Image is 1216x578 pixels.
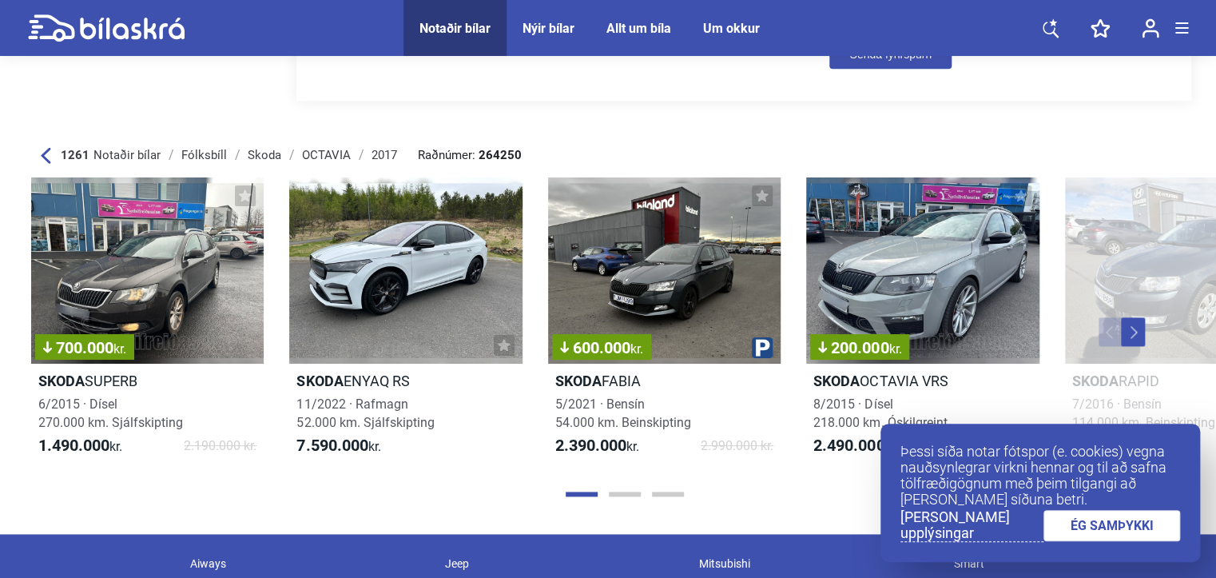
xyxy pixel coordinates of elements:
[1072,373,1119,389] b: Skoda
[701,436,773,456] span: 2.990.000 kr.
[566,492,598,496] button: Page 1
[184,436,256,456] span: 2.190.000 kr.
[248,149,281,161] div: Skoda
[61,148,89,162] b: 1261
[818,340,901,356] span: 200.000
[437,550,691,577] div: Jeep
[806,372,1039,390] h2: OCTAVIA VRS
[38,373,85,389] b: Skoda
[38,436,122,456] span: kr.
[555,373,602,389] b: Skoda
[31,177,264,470] a: 700.000kr.SkodaSUPERB6/2015 · Dísel270.000 km. Sjálfskipting1.490.000kr.2.190.000 kr.
[523,21,574,36] a: Nýir bílar
[900,509,1043,542] a: [PERSON_NAME] upplýsingar
[946,550,1200,577] div: Smart
[548,177,781,470] a: 600.000kr.SkodaFABIA5/2021 · Bensín54.000 km. Beinskipting2.390.000kr.2.990.000 kr.
[1142,18,1159,38] img: user-login.svg
[1072,397,1215,430] span: 7/2016 · Bensín 114.000 km. Beinskipting
[296,436,380,456] span: kr.
[609,492,641,496] button: Page 2
[813,373,860,389] b: Skoda
[813,436,897,456] span: kr.
[93,148,161,162] span: Notaðir bílar
[296,373,343,389] b: Skoda
[555,397,691,430] span: 5/2021 · Bensín 54.000 km. Beinskipting
[555,436,639,456] span: kr.
[606,21,671,36] a: Allt um bíla
[372,149,397,161] div: 2017
[548,372,781,390] h2: FABIA
[813,436,884,455] b: 2.490.000
[1121,317,1145,346] button: Next
[43,340,126,356] span: 700.000
[289,372,522,390] h2: ENYAQ RS
[31,372,264,390] h2: SUPERB
[302,149,351,161] div: OCTAVIA
[181,149,227,161] div: Fólksbíll
[1099,317,1123,346] button: Previous
[479,149,522,161] b: 264250
[38,397,183,430] span: 6/2015 · Dísel 270.000 km. Sjálfskipting
[900,444,1180,508] p: Þessi síða notar fótspor (e. cookies) vegna nauðsynlegrar virkni hennar og til að safna tölfræðig...
[296,397,434,430] span: 11/2022 · Rafmagn 52.000 km. Sjálfskipting
[296,436,368,455] b: 7.590.000
[289,177,522,470] a: SkodaENYAQ RS11/2022 · Rafmagn52.000 km. Sjálfskipting7.590.000kr.
[630,341,643,357] span: kr.
[38,436,109,455] b: 1.490.000
[1043,510,1181,541] a: ÉG SAMÞYKKI
[418,149,522,161] span: Raðnúmer:
[555,436,626,455] b: 2.390.000
[703,21,760,36] a: Um okkur
[113,341,126,357] span: kr.
[560,340,643,356] span: 600.000
[652,492,684,496] button: Page 3
[806,177,1039,470] a: 200.000kr.SkodaOCTAVIA VRS8/2015 · Dísel218.000 km. Óskilgreint2.490.000kr.2.690.000 kr.
[419,21,491,36] a: Notaðir bílar
[813,397,947,430] span: 8/2015 · Dísel 218.000 km. Óskilgreint
[691,550,945,577] div: Mitsubishi
[182,550,436,577] div: Aiways
[888,341,901,357] span: kr.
